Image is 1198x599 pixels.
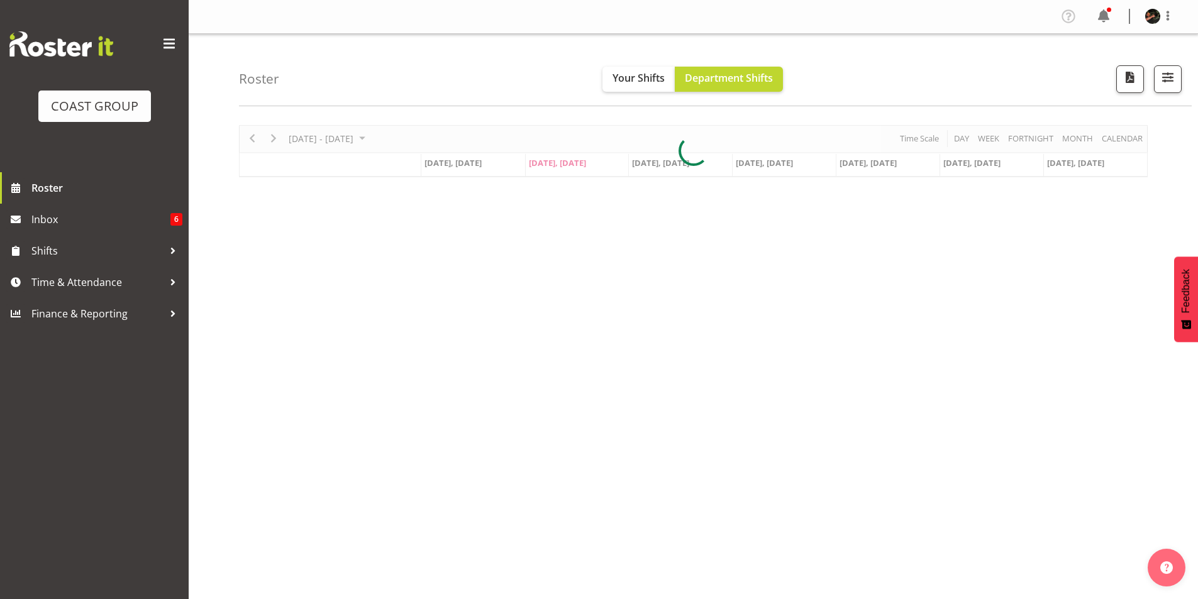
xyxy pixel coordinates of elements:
[685,71,773,85] span: Department Shifts
[1145,9,1160,24] img: alan-burrowsbb943395863b3ae7062c263e1c991831.png
[31,179,182,197] span: Roster
[31,241,164,260] span: Shifts
[1174,256,1198,342] button: Feedback - Show survey
[9,31,113,57] img: Rosterit website logo
[239,72,279,86] h4: Roster
[51,97,138,116] div: COAST GROUP
[31,210,170,229] span: Inbox
[1180,269,1192,313] span: Feedback
[170,213,182,226] span: 6
[613,71,665,85] span: Your Shifts
[602,67,675,92] button: Your Shifts
[1154,65,1182,93] button: Filter Shifts
[31,304,164,323] span: Finance & Reporting
[1160,561,1173,574] img: help-xxl-2.png
[31,273,164,292] span: Time & Attendance
[675,67,783,92] button: Department Shifts
[1116,65,1144,93] button: Download a PDF of the roster according to the set date range.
